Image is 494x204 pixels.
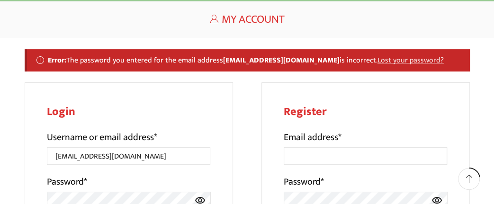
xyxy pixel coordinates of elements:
label: Username or email address [47,130,157,145]
strong: Error: [48,54,66,66]
label: Password [284,174,324,189]
h2: Login [47,105,211,119]
strong: [EMAIL_ADDRESS][DOMAIN_NAME] [223,54,340,66]
li: The password you entered for the email address is incorrect. [48,55,461,66]
label: Password [47,174,87,189]
span: My Account [222,10,285,29]
h2: Register [284,105,448,119]
a: Lost your password? [377,54,444,66]
label: Email address [284,130,341,145]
